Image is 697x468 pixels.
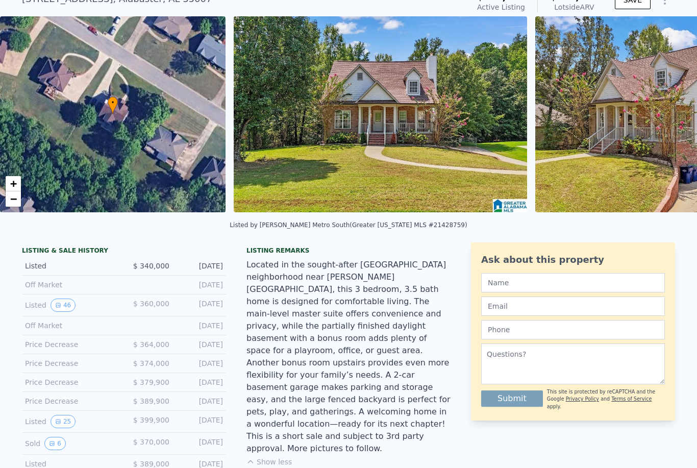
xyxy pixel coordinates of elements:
[25,261,116,271] div: Listed
[10,177,17,190] span: +
[246,259,451,455] div: Located in the sought-after [GEOGRAPHIC_DATA] neighborhood near [PERSON_NAME][GEOGRAPHIC_DATA], t...
[178,339,223,350] div: [DATE]
[178,396,223,406] div: [DATE]
[477,3,525,11] span: Active Listing
[230,221,467,229] div: Listed by [PERSON_NAME] Metro South (Greater [US_STATE] MLS #21428759)
[25,396,116,406] div: Price Decrease
[25,377,116,387] div: Price Decrease
[547,388,665,410] div: This site is protected by reCAPTCHA and the Google and apply.
[25,415,116,428] div: Listed
[133,300,169,308] span: $ 360,000
[481,253,665,267] div: Ask about this property
[246,247,451,255] div: Listing remarks
[611,396,652,402] a: Terms of Service
[481,320,665,339] input: Phone
[178,261,223,271] div: [DATE]
[133,460,169,468] span: $ 389,000
[246,457,292,467] button: Show less
[25,339,116,350] div: Price Decrease
[133,397,169,405] span: $ 389,900
[133,359,169,367] span: $ 374,000
[178,437,223,450] div: [DATE]
[481,390,543,407] button: Submit
[51,415,76,428] button: View historical data
[481,273,665,292] input: Name
[178,299,223,312] div: [DATE]
[178,280,223,290] div: [DATE]
[133,438,169,446] span: $ 370,000
[481,297,665,316] input: Email
[550,2,599,12] div: Lotside ARV
[22,247,226,257] div: LISTING & SALE HISTORY
[566,396,599,402] a: Privacy Policy
[133,340,169,349] span: $ 364,000
[25,299,116,312] div: Listed
[25,358,116,368] div: Price Decrease
[133,262,169,270] span: $ 340,000
[133,416,169,424] span: $ 399,900
[234,16,528,212] img: Sale: 167522346 Parcel: 3021207
[178,377,223,387] div: [DATE]
[133,378,169,386] span: $ 379,900
[44,437,66,450] button: View historical data
[51,299,76,312] button: View historical data
[10,192,17,205] span: −
[108,96,118,114] div: •
[6,191,21,207] a: Zoom out
[178,415,223,428] div: [DATE]
[25,321,116,331] div: Off Market
[108,98,118,107] span: •
[25,280,116,290] div: Off Market
[6,176,21,191] a: Zoom in
[178,358,223,368] div: [DATE]
[178,321,223,331] div: [DATE]
[25,437,116,450] div: Sold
